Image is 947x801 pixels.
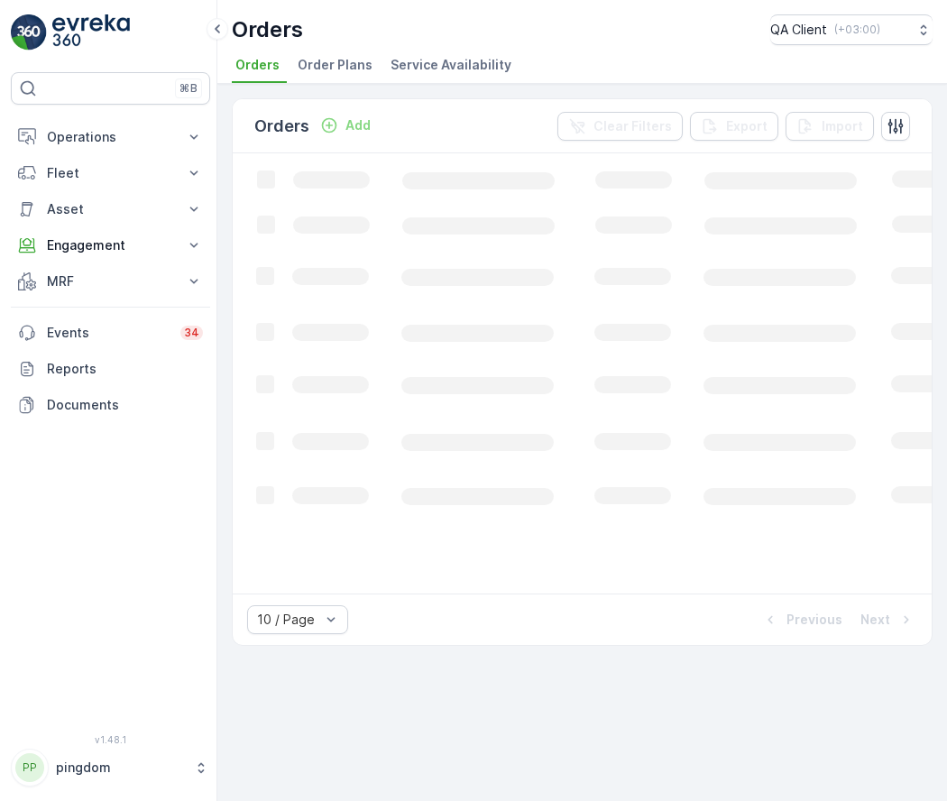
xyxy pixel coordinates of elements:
[770,21,827,39] p: QA Client
[11,191,210,227] button: Asset
[11,387,210,423] a: Documents
[235,56,280,74] span: Orders
[786,611,842,629] p: Previous
[11,119,210,155] button: Operations
[11,749,210,787] button: PPpingdom
[822,117,863,135] p: Import
[47,272,174,290] p: MRF
[47,360,203,378] p: Reports
[184,326,199,340] p: 34
[179,81,198,96] p: ⌘B
[52,14,130,51] img: logo_light-DOdMpM7g.png
[298,56,372,74] span: Order Plans
[859,609,917,631] button: Next
[47,200,174,218] p: Asset
[11,263,210,299] button: MRF
[345,116,371,134] p: Add
[11,14,47,51] img: logo
[726,117,768,135] p: Export
[770,14,933,45] button: QA Client(+03:00)
[690,112,778,141] button: Export
[15,753,44,782] div: PP
[11,734,210,745] span: v 1.48.1
[47,324,170,342] p: Events
[11,227,210,263] button: Engagement
[759,609,844,631] button: Previous
[391,56,511,74] span: Service Availability
[834,23,880,37] p: ( +03:00 )
[254,114,309,139] p: Orders
[56,759,185,777] p: pingdom
[47,164,174,182] p: Fleet
[47,236,174,254] p: Engagement
[860,611,890,629] p: Next
[47,128,174,146] p: Operations
[313,115,378,136] button: Add
[232,15,303,44] p: Orders
[11,315,210,351] a: Events34
[786,112,874,141] button: Import
[557,112,683,141] button: Clear Filters
[47,396,203,414] p: Documents
[11,155,210,191] button: Fleet
[11,351,210,387] a: Reports
[593,117,672,135] p: Clear Filters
